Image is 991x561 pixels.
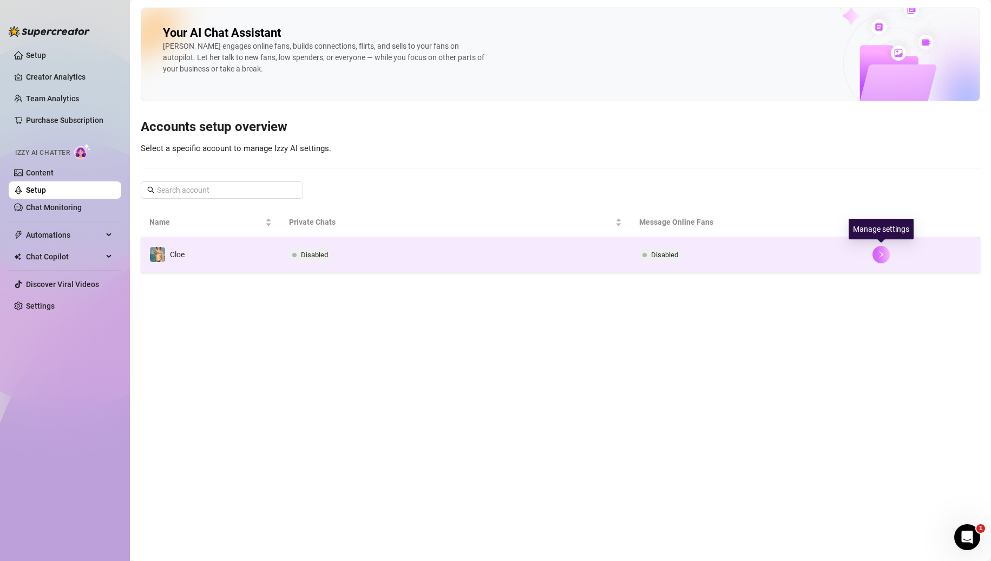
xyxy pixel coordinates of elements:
span: Name [149,216,263,228]
h3: Accounts setup overview [141,119,980,136]
a: Setup [26,51,46,60]
th: Private Chats [280,207,630,237]
img: AI Chatter [74,143,91,159]
div: [PERSON_NAME] engages online fans, builds connections, flirts, and sells to your fans on autopilo... [163,41,488,75]
a: Content [26,168,54,177]
span: Izzy AI Chatter [15,148,70,158]
input: Search account [157,184,288,196]
span: search [147,186,155,194]
span: Automations [26,226,103,244]
span: Select a specific account to manage Izzy AI settings. [141,143,331,153]
th: Name [141,207,280,237]
a: Settings [26,302,55,310]
button: right [872,246,890,263]
span: Disabled [301,251,328,259]
a: Setup [26,186,46,194]
img: logo-BBDzfeDw.svg [9,26,90,37]
span: Private Chats [289,216,613,228]
span: thunderbolt [14,231,23,239]
span: Chat Copilot [26,248,103,265]
th: Message Online Fans [631,207,864,237]
a: Discover Viral Videos [26,280,99,289]
span: 1 [976,524,985,533]
span: Disabled [651,251,678,259]
span: Cloe [170,250,185,259]
a: Team Analytics [26,94,79,103]
img: Cloe [150,247,165,262]
span: right [877,251,885,258]
a: Chat Monitoring [26,203,82,212]
iframe: Intercom live chat [954,524,980,550]
div: Manage settings [849,219,914,239]
img: Chat Copilot [14,253,21,260]
a: Purchase Subscription [26,112,113,129]
h2: Your AI Chat Assistant [163,25,281,41]
a: Creator Analytics [26,68,113,86]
